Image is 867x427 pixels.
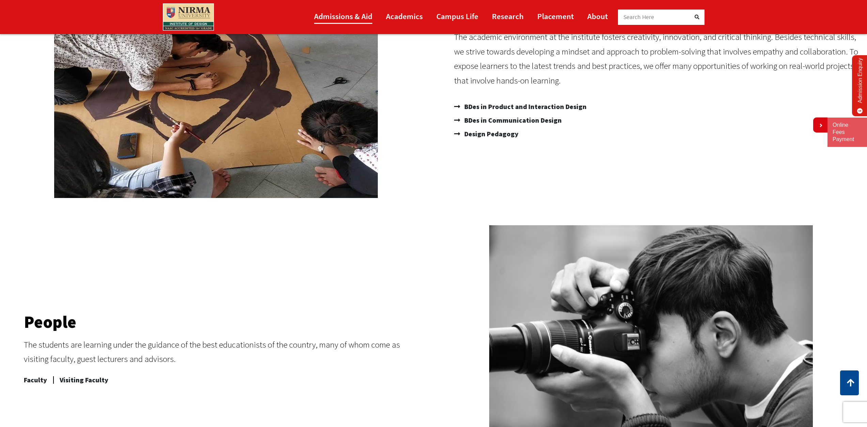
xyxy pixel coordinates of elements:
a: Placement [537,9,574,24]
span: Design Pedagogy [463,127,518,141]
a: Faculty [24,373,47,387]
a: Academics [386,9,423,24]
a: Research [492,9,524,24]
div: The students are learning under the guidance of the best educationists of the country, many of wh... [24,337,423,366]
a: Campus Life [436,9,478,24]
a: BDes in Product and Interaction Design [454,100,861,113]
a: About [587,9,608,24]
a: Admissions & Aid [314,9,372,24]
a: Design Pedagogy [454,127,861,141]
span: BDes in Product and Interaction Design [463,100,587,113]
a: BDes in Communication Design [454,113,861,127]
img: main_logo [163,3,214,31]
p: The academic environment at the institute fosters creativity, innovation, and critical thinking. ... [454,30,861,88]
h2: People [24,314,423,331]
a: Online Fees Payment [833,122,862,143]
a: Visiting Faculty [60,373,108,387]
span: Search Here [623,13,654,21]
span: BDes in Communication Design [463,113,562,127]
